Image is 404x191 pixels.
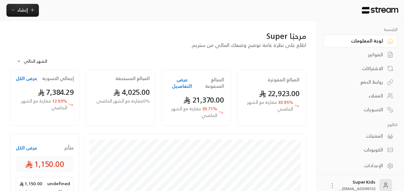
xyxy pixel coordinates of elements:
[25,159,64,169] span: 1,150.00
[323,159,398,172] a: الإعدادات
[47,180,70,187] span: undefined
[13,53,62,70] div: الشهر الحالي
[331,133,383,139] div: المنتجات
[323,27,398,32] p: الرئيسية
[17,6,28,14] span: إنشاء
[192,41,306,50] span: اطلع على نظرة عامة توضح وضعك المالي من ستريم
[113,86,150,99] span: 4,025.00
[16,145,37,151] button: عرض الكل
[331,93,383,99] div: العملاء
[196,77,224,89] h2: المبالغ المدفوعة
[331,79,383,85] div: روابط الدفع
[331,106,383,113] div: التسويات
[323,35,398,47] a: لوحة المعلومات
[323,130,398,142] a: المنتجات
[268,77,300,83] h2: المبالغ المفوترة
[361,7,399,14] img: Logo
[331,65,383,72] div: الاشتراكات
[323,49,398,61] a: الفواتير
[331,51,383,58] div: الفواتير
[42,75,74,82] h2: إجمالي التسوية
[323,90,398,102] a: العملاء
[259,87,300,100] span: 22,923.00
[64,145,74,151] span: متأخر
[6,4,39,17] button: إنشاء
[331,162,383,169] div: الإعدادات
[244,99,293,113] span: 33.95 %
[331,38,383,44] div: لوحة المعلومات
[16,75,37,82] button: عرض الكل
[115,75,150,82] h2: المبالغ المستحقة
[323,144,398,156] a: الكوبونات
[19,180,42,187] span: 1,150.00
[323,76,398,88] a: روابط الدفع
[168,105,217,119] span: 33.71 %
[16,98,67,111] span: 12.93 %
[247,98,293,113] span: مقارنة مع الشهر الماضي
[183,93,224,106] span: 21,370.00
[171,105,217,119] span: مقارنة مع الشهر الماضي
[21,97,67,112] span: مقارنة مع الشهر الماضي
[323,62,398,75] a: الاشتراكات
[323,122,398,127] p: كتالوج
[38,86,74,99] span: 7,384.29
[331,147,383,153] div: الكوبونات
[96,98,150,105] span: 0 % مقارنة مع الشهر الماضي
[168,77,196,89] button: عرض التفاصيل
[323,103,398,116] a: التسويات
[10,31,306,41] div: مرحبًا Super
